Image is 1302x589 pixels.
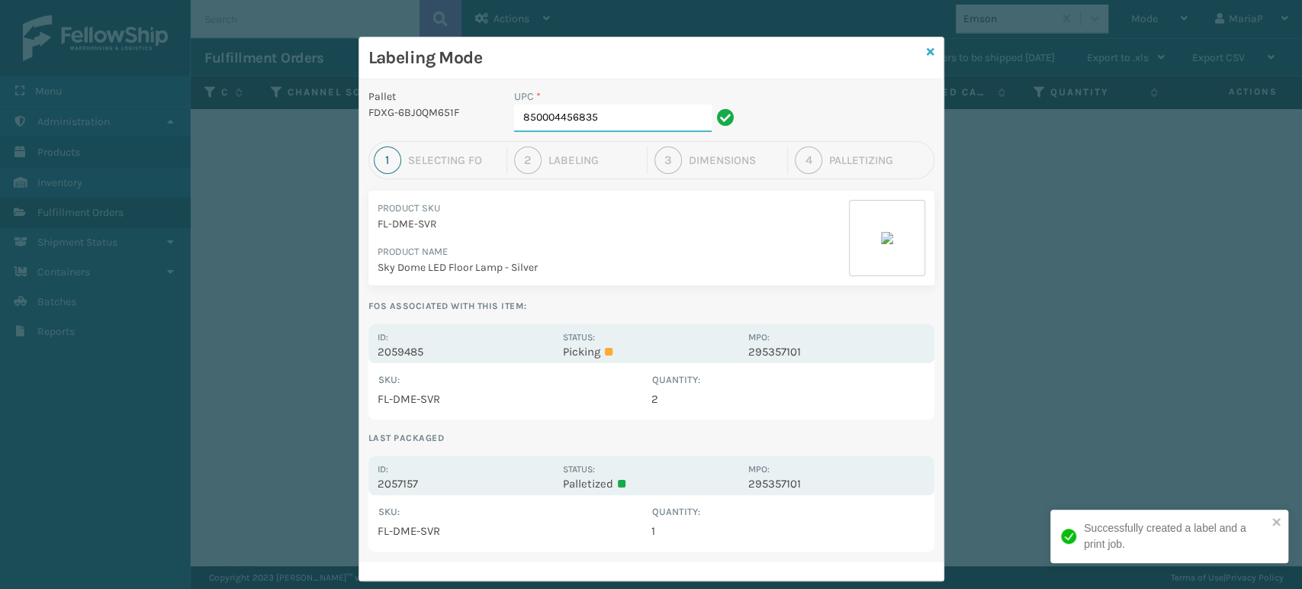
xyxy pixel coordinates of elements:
[378,202,440,214] label: Product Sku
[1084,520,1267,552] div: Successfully created a label and a print job.
[368,47,921,69] h3: Labeling Mode
[881,232,893,244] img: 51104088640_40f294f443_o-scaled-700x700.jpg
[748,332,770,343] label: MPO:
[368,429,934,447] label: Last Packaged
[651,520,925,542] td: 1
[748,477,924,491] p: 295357101
[368,89,497,105] p: Pallet
[514,89,541,105] label: UPC
[378,332,388,343] label: Id:
[378,464,388,475] label: Id:
[374,146,401,174] div: 1
[563,345,739,359] p: Picking
[651,504,925,520] th: Quantity :
[408,153,500,167] div: Selecting FO
[514,146,542,174] div: 2
[563,464,595,475] label: Status:
[689,153,780,167] div: Dimensions
[1271,516,1282,530] button: close
[829,153,928,167] div: Palletizing
[748,464,770,475] label: MPO:
[378,504,651,520] th: SKU :
[378,520,651,542] td: FL-DME-SVR
[748,345,924,359] p: 295357101
[368,297,934,315] label: FOs associated with this item:
[651,372,925,388] th: Quantity :
[378,388,651,410] td: FL-DME-SVR
[378,477,554,491] p: 2057157
[795,146,822,174] div: 4
[378,259,849,275] p: Sky Dome LED Floor Lamp - Silver
[563,332,595,343] label: Status:
[378,345,554,359] p: 2059485
[368,105,497,121] p: FDXG-6BJ0QM651F
[548,153,640,167] div: Labeling
[654,146,682,174] div: 3
[378,246,448,257] label: Product Name
[378,372,651,388] th: SKU :
[378,216,849,232] p: FL-DME-SVR
[563,477,739,491] p: Palletized
[651,388,925,410] td: 2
